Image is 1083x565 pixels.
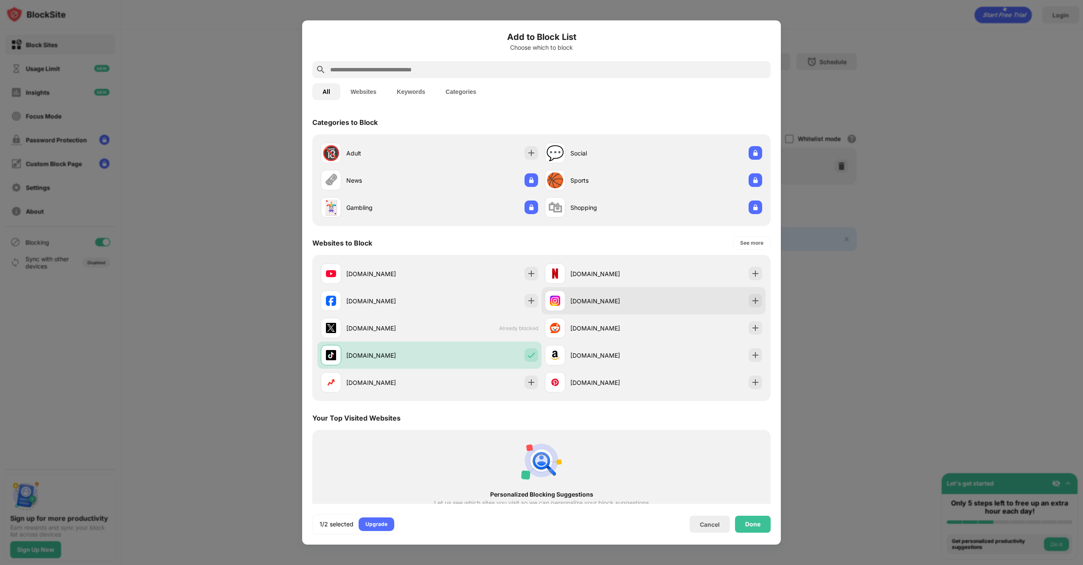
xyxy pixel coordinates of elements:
[745,521,760,528] div: Done
[700,521,720,528] div: Cancel
[570,378,654,387] div: [DOMAIN_NAME]
[570,149,654,158] div: Social
[320,520,354,528] div: 1/2 selected
[499,325,538,331] span: Already blocked
[387,83,435,100] button: Keywords
[570,351,654,360] div: [DOMAIN_NAME]
[550,296,560,306] img: favicons
[740,239,763,247] div: See more
[570,324,654,333] div: [DOMAIN_NAME]
[346,149,429,158] div: Adult
[340,83,387,100] button: Websites
[326,350,336,360] img: favicons
[365,520,387,528] div: Upgrade
[312,44,771,51] div: Choose which to block
[550,268,560,279] img: favicons
[570,269,654,278] div: [DOMAIN_NAME]
[324,172,338,189] div: 🗞
[312,118,378,127] div: Categories to Block
[322,144,340,162] div: 🔞
[550,323,560,333] img: favicons
[550,350,560,360] img: favicons
[546,144,564,162] div: 💬
[326,377,336,387] img: favicons
[346,324,429,333] div: [DOMAIN_NAME]
[570,203,654,212] div: Shopping
[346,297,429,305] div: [DOMAIN_NAME]
[312,414,401,422] div: Your Top Visited Websites
[550,377,560,387] img: favicons
[322,199,340,216] div: 🃏
[346,269,429,278] div: [DOMAIN_NAME]
[346,351,429,360] div: [DOMAIN_NAME]
[316,65,326,75] img: search.svg
[326,296,336,306] img: favicons
[434,500,649,506] div: Let us see which sites you visit so we can personalize your block suggestions
[328,491,755,498] div: Personalized Blocking Suggestions
[312,83,340,100] button: All
[346,176,429,185] div: News
[346,203,429,212] div: Gambling
[312,31,771,43] h6: Add to Block List
[435,83,486,100] button: Categories
[570,297,654,305] div: [DOMAIN_NAME]
[346,378,429,387] div: [DOMAIN_NAME]
[326,268,336,279] img: favicons
[326,323,336,333] img: favicons
[546,172,564,189] div: 🏀
[312,239,372,247] div: Websites to Block
[548,199,562,216] div: 🛍
[521,440,562,481] img: personal-suggestions.svg
[570,176,654,185] div: Sports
